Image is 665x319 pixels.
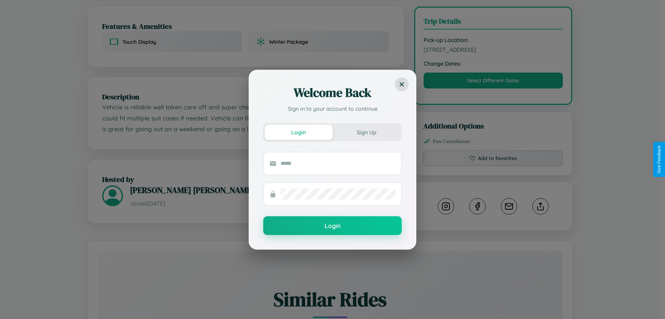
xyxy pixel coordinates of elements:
button: Sign Up [332,125,400,140]
p: Sign in to your account to continue [263,104,402,113]
h2: Welcome Back [263,84,402,101]
button: Login [263,216,402,235]
div: Give Feedback [657,145,662,174]
button: Login [265,125,332,140]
